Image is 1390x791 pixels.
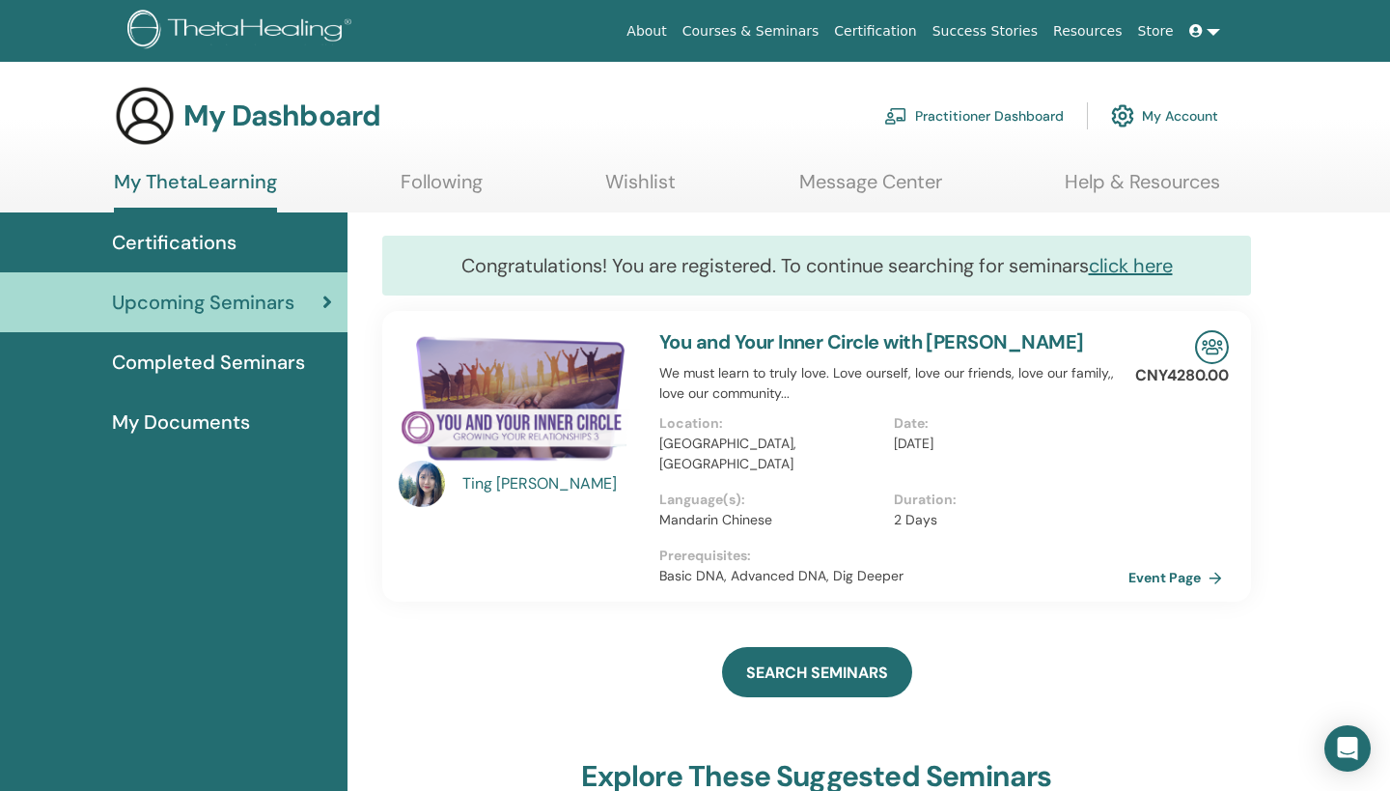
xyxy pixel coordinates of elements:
[1195,330,1229,364] img: In-Person Seminar
[659,490,882,510] p: Language(s) :
[1045,14,1130,49] a: Resources
[1089,253,1173,278] a: click here
[619,14,674,49] a: About
[605,170,676,208] a: Wishlist
[659,510,882,530] p: Mandarin Chinese
[112,348,305,377] span: Completed Seminars
[1128,563,1230,592] a: Event Page
[884,95,1064,137] a: Practitioner Dashboard
[399,330,636,466] img: You and Your Inner Circle
[1111,99,1134,132] img: cog.svg
[659,566,1128,586] p: Basic DNA, Advanced DNA, Dig Deeper
[382,236,1251,296] div: Congratulations! You are registered. To continue searching for seminars
[114,85,176,147] img: generic-user-icon.jpg
[894,490,1117,510] p: Duration :
[659,546,1128,566] p: Prerequisites :
[675,14,827,49] a: Courses & Seminars
[659,434,882,474] p: [GEOGRAPHIC_DATA], [GEOGRAPHIC_DATA]
[799,170,942,208] a: Message Center
[401,170,483,208] a: Following
[112,228,236,257] span: Certifications
[399,461,445,507] img: default.jpg
[826,14,924,49] a: Certification
[894,434,1117,454] p: [DATE]
[1324,725,1371,772] div: Open Intercom Messenger
[1135,364,1229,387] p: CNY4280.00
[746,663,888,683] span: SEARCH SEMINARS
[722,647,912,697] a: SEARCH SEMINARS
[659,363,1128,404] p: We must learn to truly love. Love ourself, love our friends, love our family,, love our community...
[462,472,641,495] a: Ting [PERSON_NAME]
[127,10,358,53] img: logo.png
[925,14,1045,49] a: Success Stories
[112,408,250,437] span: My Documents
[183,99,380,133] h3: My Dashboard
[1130,14,1181,49] a: Store
[1111,95,1218,137] a: My Account
[1065,170,1220,208] a: Help & Resources
[114,170,277,212] a: My ThetaLearning
[659,413,882,434] p: Location :
[112,288,294,317] span: Upcoming Seminars
[894,510,1117,530] p: 2 Days
[894,413,1117,434] p: Date :
[884,107,907,125] img: chalkboard-teacher.svg
[659,329,1084,354] a: You and Your Inner Circle with [PERSON_NAME]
